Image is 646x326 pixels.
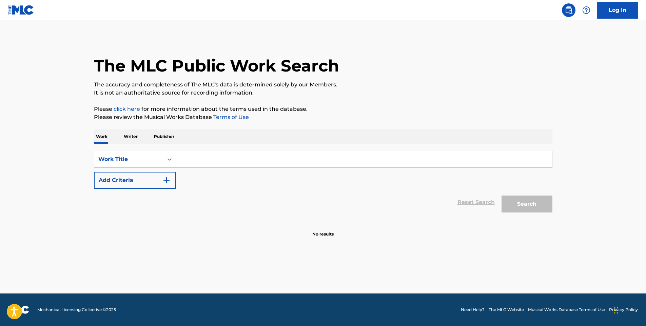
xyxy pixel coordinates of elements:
div: Help [580,3,593,17]
iframe: Chat Widget [612,293,646,326]
p: The accuracy and completeness of The MLC's data is determined solely by our Members. [94,81,552,89]
div: Drag [614,300,618,321]
img: logo [8,306,29,314]
a: click here [114,106,140,112]
img: help [582,6,590,14]
a: Privacy Policy [609,307,638,313]
img: 9d2ae6d4665cec9f34b9.svg [162,176,171,184]
p: It is not an authoritative source for recording information. [94,89,552,97]
p: Work [94,129,110,144]
a: Public Search [562,3,575,17]
form: Search Form [94,151,552,216]
a: Log In [597,2,638,19]
p: Please for more information about the terms used in the database. [94,105,552,113]
h1: The MLC Public Work Search [94,56,339,76]
a: Need Help? [461,307,485,313]
a: Musical Works Database Terms of Use [528,307,605,313]
p: Publisher [152,129,176,144]
p: Please review the Musical Works Database [94,113,552,121]
img: MLC Logo [8,5,34,15]
button: Add Criteria [94,172,176,189]
div: Work Title [98,155,159,163]
p: No results [312,223,334,237]
span: Mechanical Licensing Collective © 2025 [37,307,116,313]
p: Writer [122,129,140,144]
a: Terms of Use [212,114,249,120]
a: The MLC Website [489,307,524,313]
img: search [565,6,573,14]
